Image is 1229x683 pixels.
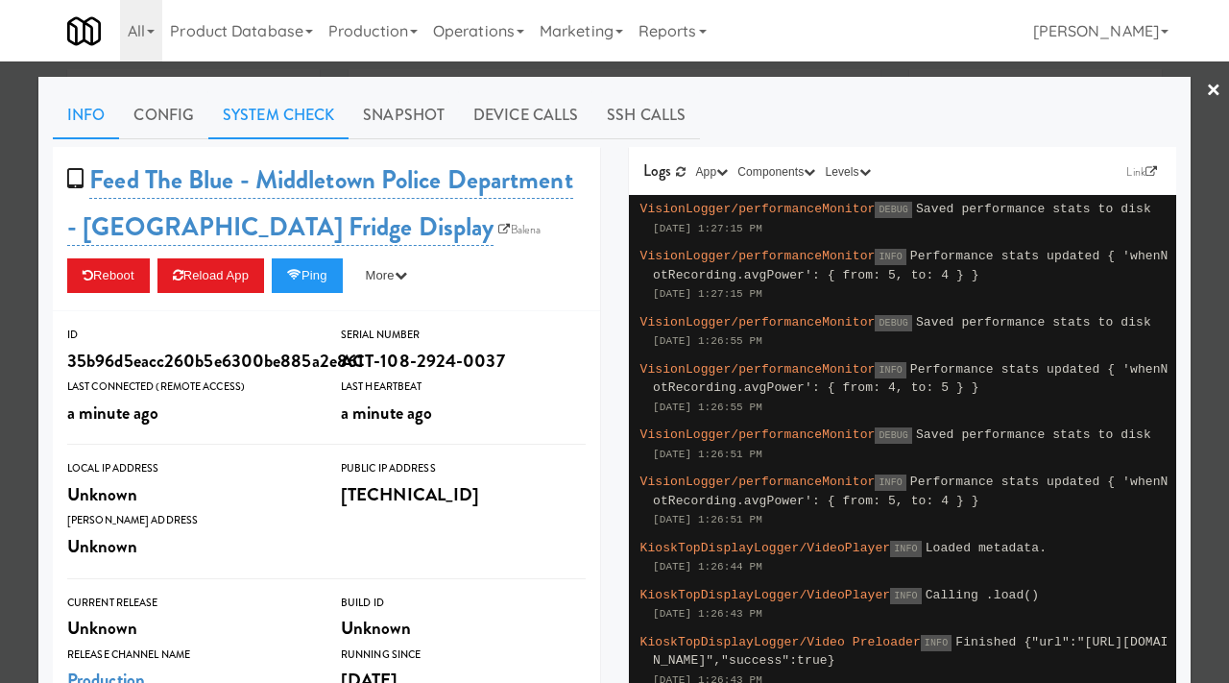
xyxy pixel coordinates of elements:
span: [DATE] 1:27:15 PM [653,223,762,234]
div: Last Heartbeat [341,378,586,397]
div: [PERSON_NAME] Address [67,511,312,530]
span: DEBUG [875,202,912,218]
div: Unknown [67,478,312,511]
span: [DATE] 1:26:55 PM [653,402,762,413]
span: VisionLogger/performanceMonitor [640,202,876,216]
span: Performance stats updated { 'whenNotRecording.avgPower': { from: 5, to: 4 } } [653,249,1169,282]
span: INFO [890,588,921,604]
div: Unknown [67,612,312,645]
span: [DATE] 1:26:55 PM [653,335,762,347]
span: a minute ago [67,400,158,426]
div: Serial Number [341,326,586,345]
span: VisionLogger/performanceMonitor [640,362,876,377]
span: INFO [921,635,952,651]
a: Feed The Blue - Middletown Police Department - [GEOGRAPHIC_DATA] Fridge Display [67,161,573,246]
span: INFO [890,541,921,557]
button: More [350,258,422,293]
div: Release Channel Name [67,646,312,665]
span: Logs [643,159,671,182]
span: KioskTopDisplayLogger/VideoPlayer [640,541,891,555]
a: × [1206,61,1221,121]
button: Levels [820,162,875,182]
span: INFO [875,362,905,378]
span: VisionLogger/performanceMonitor [640,315,876,329]
span: KioskTopDisplayLogger/VideoPlayer [640,588,891,602]
button: App [691,162,734,182]
span: [DATE] 1:26:43 PM [653,608,762,620]
a: Device Calls [459,91,592,139]
a: Info [53,91,119,139]
div: Build Id [341,594,586,613]
button: Components [733,162,820,182]
div: Last Connected (Remote Access) [67,378,312,397]
span: VisionLogger/performanceMonitor [640,427,876,442]
div: Local IP Address [67,459,312,478]
div: Public IP Address [341,459,586,478]
div: 35b96d5eacc260b5e6300be885a2e861 [67,345,312,378]
span: [DATE] 1:26:51 PM [653,514,762,525]
span: [DATE] 1:27:15 PM [653,288,762,300]
a: System Check [208,91,349,139]
div: Current Release [67,594,312,613]
div: Running Since [341,646,586,665]
a: Balena [494,220,545,239]
a: SSH Calls [592,91,700,139]
div: ID [67,326,312,345]
span: VisionLogger/performanceMonitor [640,475,876,489]
a: Link [1121,162,1162,182]
span: Loaded metadata. [926,541,1047,555]
a: Config [119,91,208,139]
span: VisionLogger/performanceMonitor [640,249,876,263]
button: Reboot [67,258,150,293]
div: ACT-108-2924-0037 [341,345,586,378]
span: DEBUG [875,427,912,444]
span: INFO [875,475,905,491]
a: Snapshot [349,91,459,139]
span: a minute ago [341,400,432,426]
button: Ping [272,258,343,293]
img: Micromart [67,14,101,48]
span: Saved performance stats to disk [916,315,1151,329]
span: Saved performance stats to disk [916,202,1151,216]
span: DEBUG [875,315,912,331]
div: Unknown [341,612,586,645]
span: INFO [875,249,905,265]
span: [DATE] 1:26:44 PM [653,561,762,573]
div: Unknown [67,530,312,563]
span: Saved performance stats to disk [916,427,1151,442]
span: Calling .load() [926,588,1040,602]
span: KioskTopDisplayLogger/Video Preloader [640,635,921,649]
div: [TECHNICAL_ID] [341,478,586,511]
span: [DATE] 1:26:51 PM [653,449,762,460]
span: Performance stats updated { 'whenNotRecording.avgPower': { from: 5, to: 4 } } [653,475,1169,508]
span: Performance stats updated { 'whenNotRecording.avgPower': { from: 4, to: 5 } } [653,362,1169,396]
button: Reload App [157,258,264,293]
